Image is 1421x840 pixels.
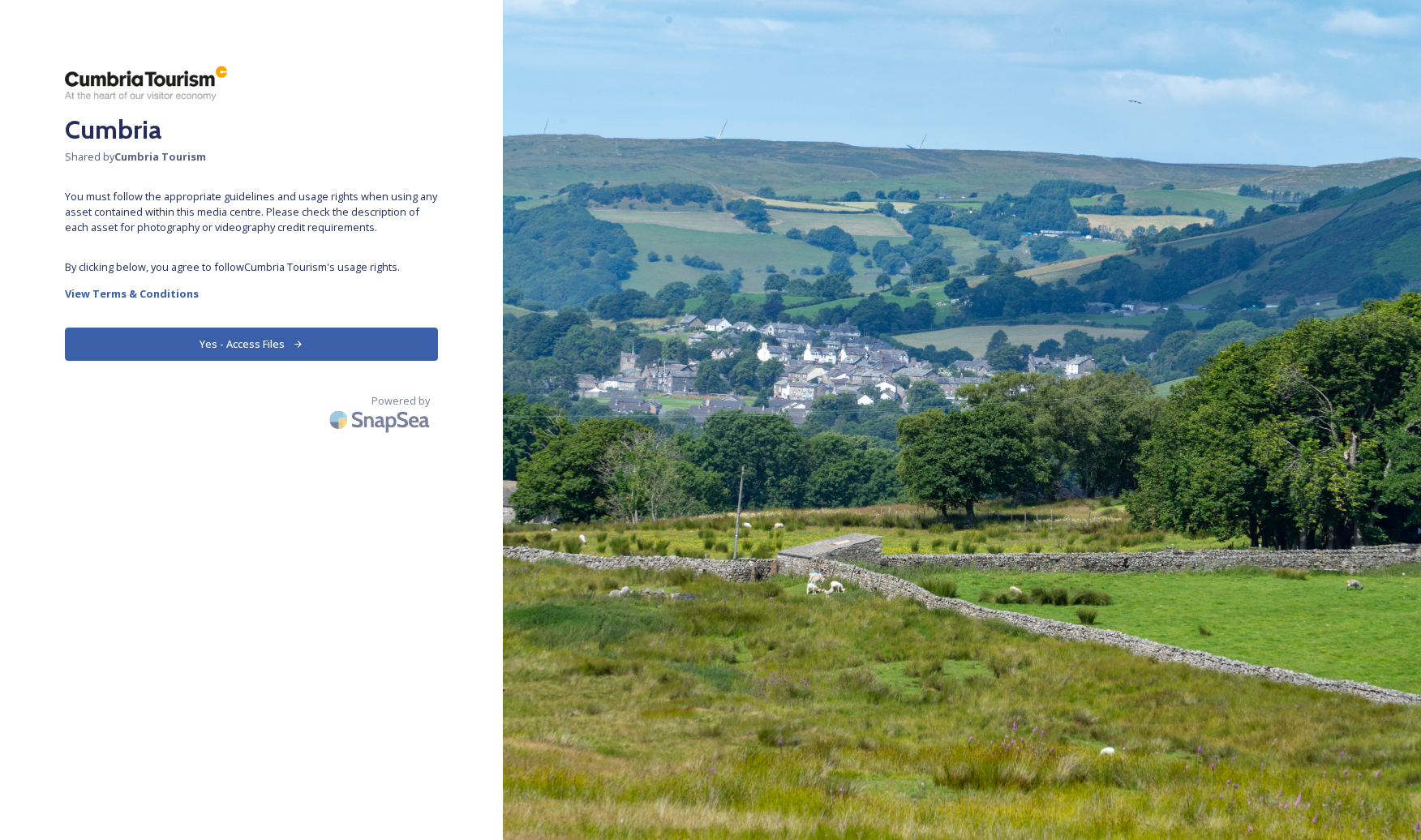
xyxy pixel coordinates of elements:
[65,284,438,303] a: View Terms & Conditions
[65,65,227,102] img: ct_logo.png
[65,149,438,165] span: Shared by
[65,189,438,236] span: You must follow the appropriate guidelines and usage rights when using any asset contained within...
[371,393,430,409] span: Powered by
[65,328,438,361] button: Yes - Access Files
[114,149,206,164] strong: Cumbria Tourism
[65,110,438,149] h2: Cumbria
[65,259,438,275] span: By clicking below, you agree to follow Cumbria Tourism 's usage rights.
[65,286,199,301] strong: View Terms & Conditions
[324,401,438,439] img: SnapSea Logo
